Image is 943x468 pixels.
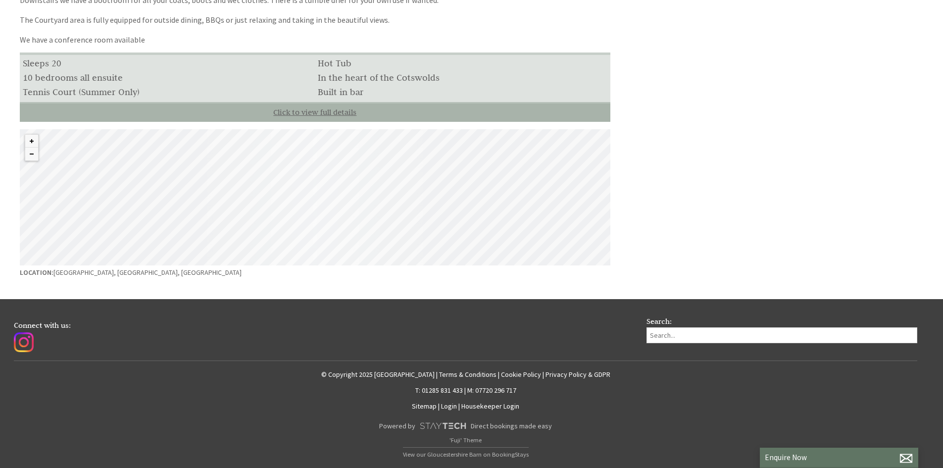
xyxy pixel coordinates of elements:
[403,447,529,458] a: View our Gloucestershire Barn on BookingStays
[438,402,440,411] span: |
[412,402,437,411] a: Sitemap
[25,148,38,160] button: Zoom out
[498,370,499,379] span: |
[321,370,435,379] a: © Copyright 2025 [GEOGRAPHIC_DATA]
[14,436,917,444] p: 'Fuji' Theme
[419,420,467,432] img: scrumpy.png
[20,102,610,122] a: Click to view full details
[441,402,457,411] a: Login
[20,56,315,70] li: Sleeps 20
[646,327,918,343] input: Search...
[20,129,610,265] canvas: Map
[436,370,438,379] span: |
[20,268,53,277] strong: Location:
[315,70,610,85] li: In the heart of the Cotswolds
[461,402,519,411] a: Housekeeper Login
[415,386,463,395] a: T: 01285 831 433
[14,320,628,330] h3: Connect with us:
[464,386,466,395] span: |
[25,135,38,148] button: Zoom in
[20,265,610,279] p: [GEOGRAPHIC_DATA], [GEOGRAPHIC_DATA], [GEOGRAPHIC_DATA]
[501,370,541,379] a: Cookie Policy
[546,370,610,379] a: Privacy Policy & GDPR
[765,453,913,462] p: Enquire Now
[315,56,610,70] li: Hot Tub
[20,85,315,99] li: Tennis Court (Summer Only)
[439,370,496,379] a: Terms & Conditions
[14,417,917,434] a: Powered byDirect bookings made easy
[467,386,516,395] a: M: 07720 296 717
[20,70,315,85] li: 10 bedrooms all ensuite
[458,402,460,411] span: |
[543,370,544,379] span: |
[315,85,610,99] li: Built in bar
[646,316,918,326] h3: Search:
[14,332,34,352] img: Instagram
